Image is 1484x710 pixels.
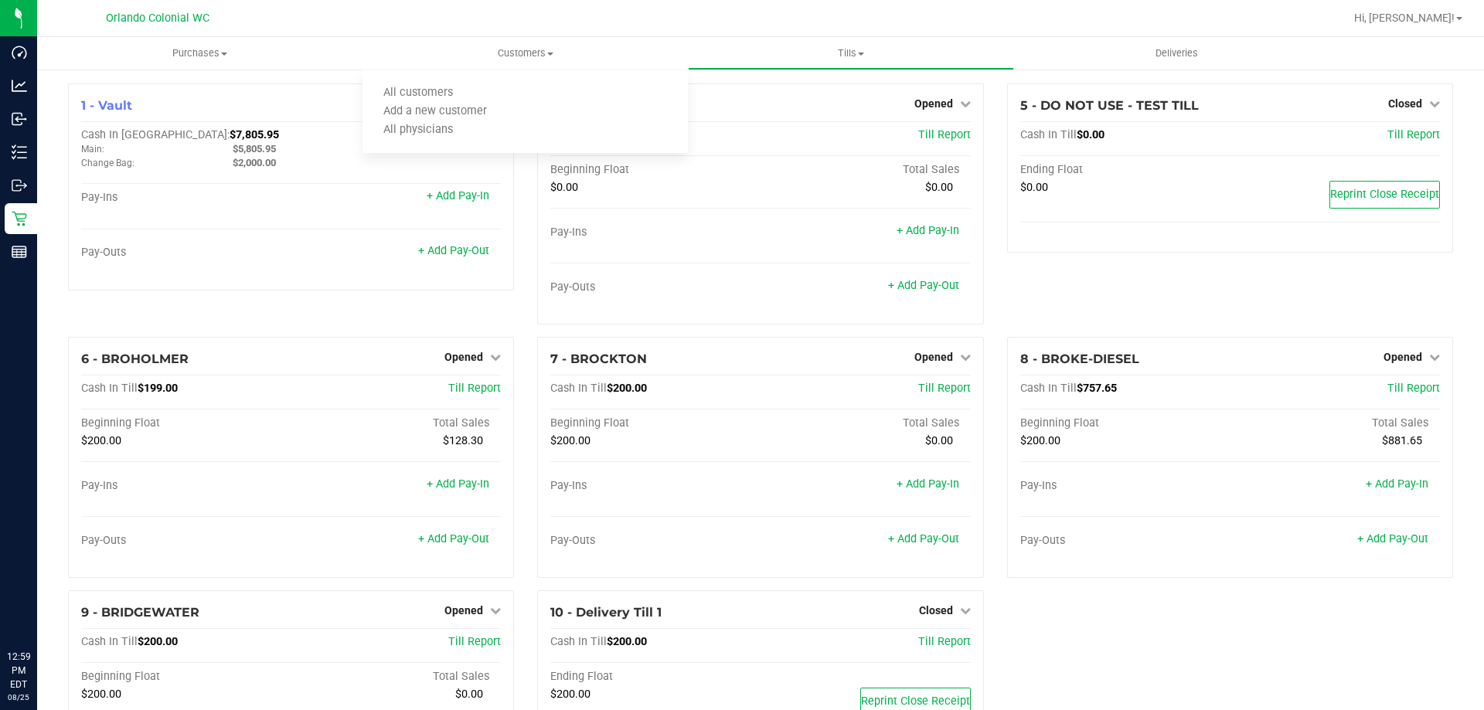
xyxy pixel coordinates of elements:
[233,157,276,168] span: $2,000.00
[291,670,502,684] div: Total Sales
[448,382,501,395] a: Till Report
[81,191,291,205] div: Pay-Ins
[1330,188,1439,201] span: Reprint Close Receipt
[7,691,30,703] p: 08/25
[1020,352,1139,366] span: 8 - BROKE-DIESEL
[1329,181,1440,209] button: Reprint Close Receipt
[919,604,953,617] span: Closed
[81,688,121,701] span: $200.00
[38,46,362,60] span: Purchases
[550,181,578,194] span: $0.00
[138,382,178,395] span: $199.00
[37,37,362,70] a: Purchases
[607,635,647,648] span: $200.00
[550,635,607,648] span: Cash In Till
[897,477,959,491] a: + Add Pay-In
[362,87,474,100] span: All customers
[1366,477,1428,491] a: + Add Pay-In
[12,178,27,193] inline-svg: Outbound
[550,534,761,548] div: Pay-Outs
[455,688,483,701] span: $0.00
[81,352,189,366] span: 6 - BROHOLMER
[81,635,138,648] span: Cash In Till
[1387,382,1440,395] a: Till Report
[1020,416,1230,430] div: Beginning Float
[550,434,591,447] span: $200.00
[1014,37,1339,70] a: Deliveries
[12,78,27,93] inline-svg: Analytics
[925,181,953,194] span: $0.00
[7,650,30,691] p: 12:59 PM EDT
[550,416,761,430] div: Beginning Float
[362,37,688,70] a: Customers All customers Add a new customer All physicians
[1020,163,1230,177] div: Ending Float
[81,534,291,548] div: Pay-Outs
[918,635,971,648] a: Till Report
[46,584,64,603] iframe: Resource center unread badge
[914,351,953,363] span: Opened
[362,124,474,137] span: All physicians
[550,670,761,684] div: Ending Float
[1020,479,1230,493] div: Pay-Ins
[12,111,27,127] inline-svg: Inbound
[138,635,178,648] span: $200.00
[1020,128,1077,141] span: Cash In Till
[362,46,688,60] span: Customers
[81,382,138,395] span: Cash In Till
[418,532,489,545] a: + Add Pay-Out
[1020,534,1230,548] div: Pay-Outs
[1382,434,1422,447] span: $881.65
[861,695,970,708] span: Reprint Close Receipt
[550,280,761,294] div: Pay-Outs
[81,128,230,141] span: Cash In [GEOGRAPHIC_DATA]:
[81,246,291,260] div: Pay-Outs
[418,244,489,257] a: + Add Pay-Out
[427,477,489,491] a: + Add Pay-In
[362,105,508,118] span: Add a new customer
[1387,128,1440,141] a: Till Report
[897,224,959,237] a: + Add Pay-In
[444,604,483,617] span: Opened
[1020,98,1199,113] span: 5 - DO NOT USE - TEST TILL
[12,244,27,260] inline-svg: Reports
[1020,434,1060,447] span: $200.00
[1388,97,1422,110] span: Closed
[230,128,279,141] span: $7,805.95
[106,12,209,25] span: Orlando Colonial WC
[1135,46,1219,60] span: Deliveries
[607,382,647,395] span: $200.00
[550,479,761,493] div: Pay-Ins
[291,416,502,430] div: Total Sales
[444,351,483,363] span: Opened
[233,143,276,155] span: $5,805.95
[918,382,971,395] a: Till Report
[914,97,953,110] span: Opened
[448,635,501,648] a: Till Report
[81,416,291,430] div: Beginning Float
[12,211,27,226] inline-svg: Retail
[1354,12,1455,24] span: Hi, [PERSON_NAME]!
[443,434,483,447] span: $128.30
[918,128,971,141] span: Till Report
[550,382,607,395] span: Cash In Till
[550,352,647,366] span: 7 - BROCKTON
[81,605,199,620] span: 9 - BRIDGEWATER
[81,479,291,493] div: Pay-Ins
[427,189,489,202] a: + Add Pay-In
[1077,382,1117,395] span: $757.65
[761,416,971,430] div: Total Sales
[81,670,291,684] div: Beginning Float
[1230,416,1440,430] div: Total Sales
[15,586,62,633] iframe: Resource center
[550,163,761,177] div: Beginning Float
[12,144,27,160] inline-svg: Inventory
[888,532,959,545] a: + Add Pay-Out
[1020,382,1077,395] span: Cash In Till
[81,158,134,168] span: Change Bag:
